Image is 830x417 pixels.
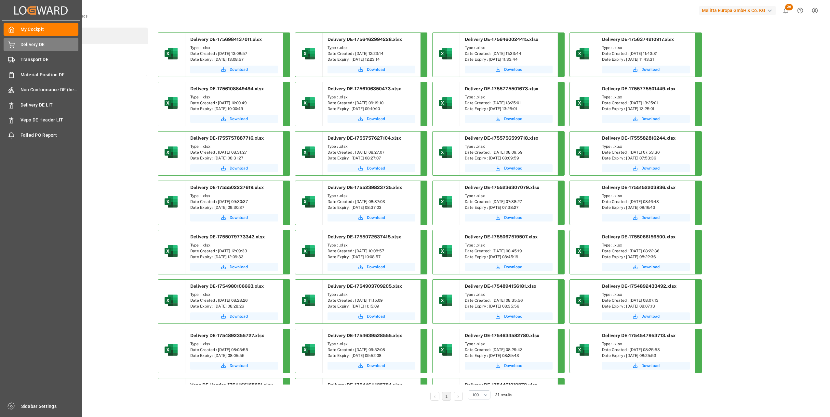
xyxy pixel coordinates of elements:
div: Date Created : [DATE] 10:08:57 [328,248,415,254]
div: Date Created : [DATE] 08:27:07 [328,149,415,155]
a: Download [190,164,278,172]
div: Date Created : [DATE] 13:25:01 [465,100,553,106]
div: Date Created : [DATE] 13:25:01 [602,100,690,106]
div: Type : .xlsx [602,45,690,51]
span: Download [641,363,660,369]
span: Download [230,165,248,171]
div: Type : .xlsx [328,292,415,297]
a: Tasks [30,44,148,60]
div: Date Created : [DATE] 09:30:37 [190,199,278,205]
img: microsoft-excel-2019--v1.png [438,95,453,111]
div: Date Created : [DATE] 08:37:03 [328,199,415,205]
span: Download [230,363,248,369]
span: Download [230,313,248,319]
div: Date Created : [DATE] 08:45:19 [465,248,553,254]
div: Type : .xlsx [328,144,415,149]
button: Download [328,263,415,271]
button: Download [465,115,553,123]
div: Date Expiry : [DATE] 07:53:36 [602,155,690,161]
button: Download [465,312,553,320]
div: Date Expiry : [DATE] 13:08:57 [190,57,278,62]
span: Delivery DE-1756108849494.xlsx [190,86,264,91]
div: Type : .xlsx [328,94,415,100]
img: microsoft-excel-2019--v1.png [575,145,591,160]
span: Delivery DE-1755756599718.xlsx [465,135,538,141]
div: Date Created : [DATE] 11:33:44 [465,51,553,57]
img: microsoft-excel-2019--v1.png [438,293,453,308]
div: Type : .xlsx [190,292,278,297]
img: microsoft-excel-2019--v1.png [163,293,179,308]
span: Download [367,165,385,171]
img: microsoft-excel-2019--v1.png [438,243,453,259]
span: Transport DE [20,56,79,63]
div: Melitta Europa GmbH & Co. KG [699,6,776,15]
a: Download [602,312,690,320]
button: Download [465,66,553,73]
div: Date Created : [DATE] 09:19:10 [328,100,415,106]
span: Download [504,264,522,270]
a: Download [328,115,415,123]
a: Download [602,263,690,271]
button: Download [602,362,690,370]
a: Material Position DE [4,68,78,81]
div: Date Expiry : [DATE] 08:45:19 [465,254,553,260]
span: Delivery DE-1754980106663.xlsx [190,284,264,289]
button: Download [465,362,553,370]
img: microsoft-excel-2019--v1.png [301,194,316,209]
span: Delivery DE-1754903709205.xlsx [328,284,402,289]
a: Download [602,115,690,123]
span: Delivery DE-1756460024415.xlsx [465,37,538,42]
div: Date Expiry : [DATE] 09:30:37 [190,205,278,210]
span: Download [641,165,660,171]
div: Date Expiry : [DATE] 09:52:08 [328,353,415,359]
span: Vepo DE Header LIT [20,117,79,123]
div: Date Created : [DATE] 08:05:55 [190,347,278,353]
span: Download [504,116,522,122]
span: Delivery DE-1755775501449.xlsx [602,86,676,91]
div: Date Created : [DATE] 11:43:31 [602,51,690,57]
span: Download [367,67,385,72]
div: Date Expiry : [DATE] 12:09:33 [190,254,278,260]
img: microsoft-excel-2019--v1.png [301,243,316,259]
span: Delivery DE-1755582816244.xlsx [602,135,676,141]
div: Type : .xlsx [190,45,278,51]
img: microsoft-excel-2019--v1.png [163,243,179,259]
div: Date Created : [DATE] 13:08:57 [190,51,278,57]
span: Delivery DE-1756984137011.xlsx [190,37,262,42]
span: Delivery DE-1755067519507.xlsx [465,234,538,239]
button: open menu [468,390,490,399]
div: Date Created : [DATE] 09:52:08 [328,347,415,353]
span: Download [641,215,660,221]
button: Download [190,362,278,370]
span: Download [504,313,522,319]
img: microsoft-excel-2019--v1.png [575,243,591,259]
li: Activity [30,60,148,76]
span: Delivery DE-1754634582780.xlsx [465,333,539,338]
div: Date Expiry : [DATE] 09:19:10 [328,106,415,112]
span: Delivery DE-1754892433492.xlsx [602,284,676,289]
span: Download [367,116,385,122]
button: Melitta Europa GmbH & Co. KG [699,4,778,17]
a: Download [190,263,278,271]
div: Date Expiry : [DATE] 10:00:49 [190,106,278,112]
img: microsoft-excel-2019--v1.png [301,95,316,111]
div: Date Expiry : [DATE] 08:05:55 [190,353,278,359]
div: Date Created : [DATE] 08:16:43 [602,199,690,205]
span: Download [504,67,522,72]
div: Date Expiry : [DATE] 12:23:14 [328,57,415,62]
div: Type : .xlsx [465,341,553,347]
div: Date Expiry : [DATE] 13:25:01 [465,106,553,112]
div: Type : .xlsx [465,193,553,199]
div: Date Created : [DATE] 08:35:56 [465,297,553,303]
img: microsoft-excel-2019--v1.png [575,194,591,209]
span: Delivery DE [20,41,79,48]
div: Type : .xlsx [465,242,553,248]
a: Download [190,66,278,73]
span: Download [367,215,385,221]
div: Date Expiry : [DATE] 13:25:01 [602,106,690,112]
div: Type : .xlsx [465,45,553,51]
button: Download [328,66,415,73]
